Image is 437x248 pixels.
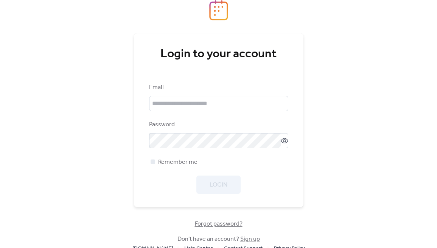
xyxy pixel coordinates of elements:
div: Login to your account [149,47,288,62]
a: Sign up [240,233,260,245]
span: Remember me [158,158,198,167]
span: Don't have an account? [177,235,260,244]
a: Forgot password? [195,222,243,226]
div: Email [149,83,287,92]
div: Password [149,120,287,129]
span: Forgot password? [195,220,243,229]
